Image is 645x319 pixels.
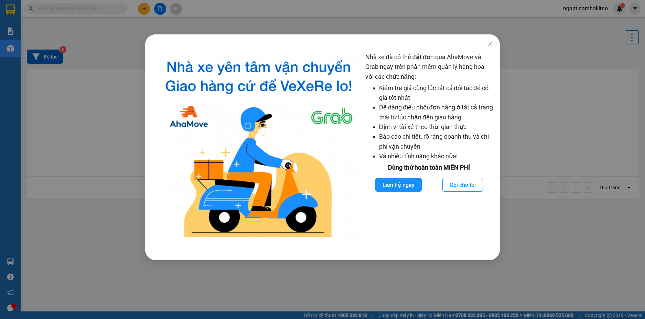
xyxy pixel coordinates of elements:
[379,132,493,151] li: Báo cáo chi tiết, rõ ràng doanh thu và chi phí vận chuyển
[379,151,493,161] li: Và nhiều tính năng khác nữa!
[365,163,493,172] div: Dùng thử hoàn toàn MIỄN PHÍ
[375,178,422,192] button: Liên hệ ngay
[383,181,415,189] span: Liên hệ ngay
[449,181,475,189] span: Gọi cho tôi
[481,34,500,54] button: Close
[379,122,493,132] li: Định vị tài xế theo thời gian thực
[442,178,483,192] button: Gọi cho tôi
[365,52,493,243] div: Nhà xe đã có thể đặt đơn qua AhaMove và Grab ngay trên phần mềm quản lý hàng hoá với các chức năng:
[487,41,493,46] span: close
[158,52,360,243] img: logo
[379,103,493,122] li: Dễ dàng điều phối đơn hàng ở tất cả trạng thái từ lúc nhận đến giao hàng
[379,83,493,103] li: Kiểm tra giá cùng lúc tất cả đối tác để có giá tốt nhất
